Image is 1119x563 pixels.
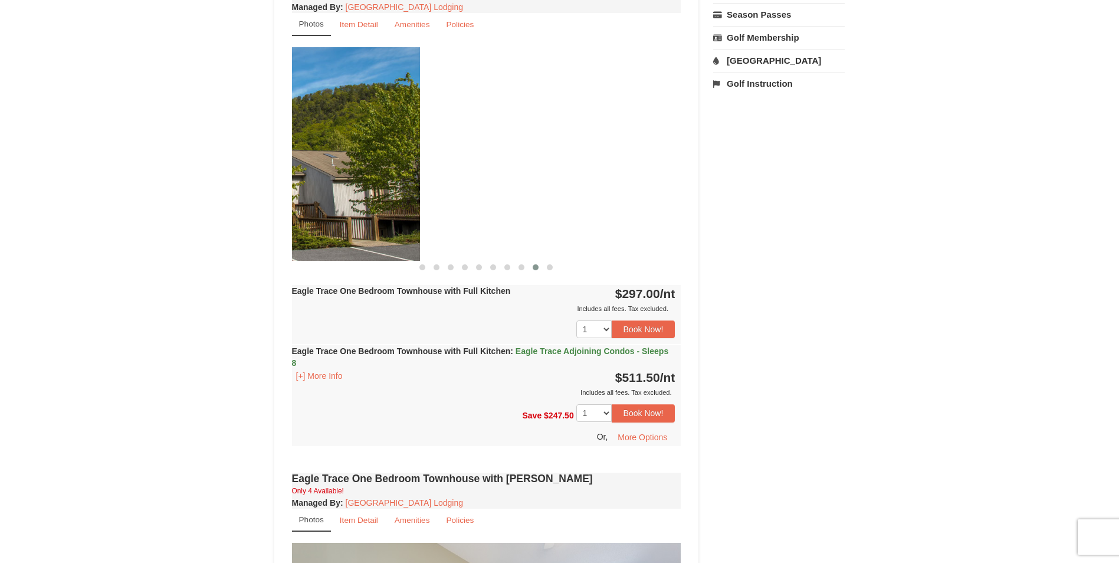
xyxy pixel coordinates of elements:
[387,509,438,532] a: Amenities
[292,13,331,36] a: Photos
[340,516,378,525] small: Item Detail
[292,498,340,508] span: Managed By
[292,303,675,315] div: Includes all fees. Tax excluded.
[615,287,675,300] strong: $297.00
[660,287,675,300] span: /nt
[446,20,474,29] small: Policies
[510,346,513,356] span: :
[713,27,845,48] a: Golf Membership
[610,428,675,446] button: More Options
[292,487,344,495] small: Only 4 Available!
[292,346,669,368] strong: Eagle Trace One Bedroom Townhouse with Full Kitchen
[299,19,324,28] small: Photos
[438,509,481,532] a: Policies
[544,411,574,420] span: $247.50
[292,498,343,508] strong: :
[612,320,675,338] button: Book Now!
[292,286,511,296] strong: Eagle Trace One Bedroom Townhouse with Full Kitchen
[292,387,675,398] div: Includes all fees. Tax excluded.
[615,371,660,384] span: $511.50
[612,404,675,422] button: Book Now!
[332,509,386,532] a: Item Detail
[387,13,438,36] a: Amenities
[292,369,347,382] button: [+] More Info
[292,473,681,485] h4: Eagle Trace One Bedroom Townhouse with [PERSON_NAME]
[292,2,343,12] strong: :
[395,516,430,525] small: Amenities
[346,498,463,508] a: [GEOGRAPHIC_DATA] Lodging
[292,509,331,532] a: Photos
[438,13,481,36] a: Policies
[332,13,386,36] a: Item Detail
[713,50,845,71] a: [GEOGRAPHIC_DATA]
[292,2,340,12] span: Managed By
[446,516,474,525] small: Policies
[597,431,608,441] span: Or,
[395,20,430,29] small: Amenities
[522,411,542,420] span: Save
[713,4,845,25] a: Season Passes
[660,371,675,384] span: /nt
[713,73,845,94] a: Golf Instruction
[299,515,324,524] small: Photos
[340,20,378,29] small: Item Detail
[346,2,463,12] a: [GEOGRAPHIC_DATA] Lodging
